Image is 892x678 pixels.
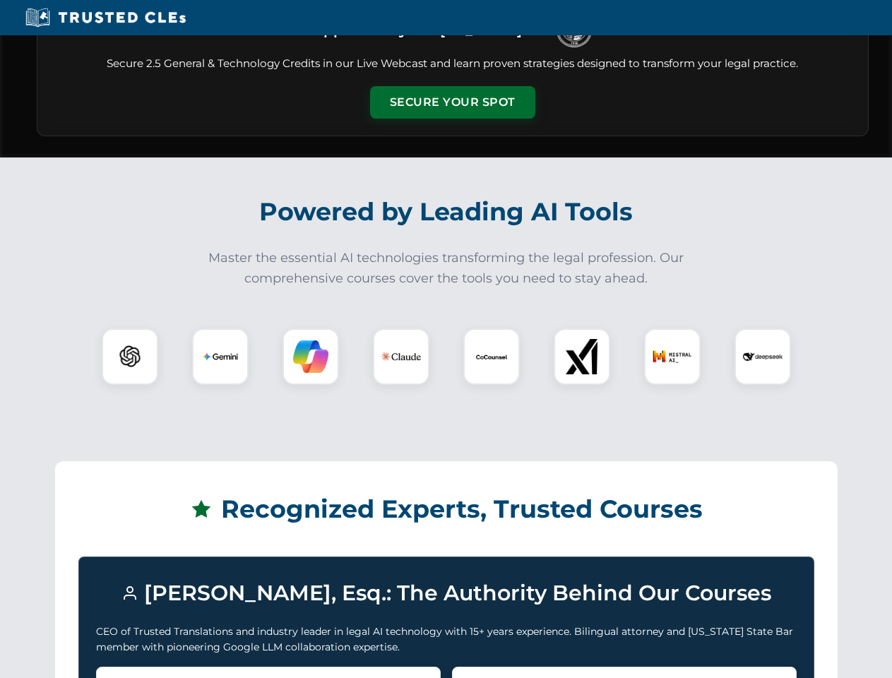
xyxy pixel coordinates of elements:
[743,337,783,376] img: DeepSeek Logo
[474,339,509,374] img: CoCounsel Logo
[370,86,535,119] button: Secure Your Spot
[199,248,694,289] p: Master the essential AI technologies transforming the legal profession. Our comprehensive courses...
[293,339,328,374] img: Copilot Logo
[96,624,797,655] p: CEO of Trusted Translations and industry leader in legal AI technology with 15+ years experience....
[109,336,150,377] img: ChatGPT Logo
[373,328,429,385] div: Claude
[21,7,190,28] img: Trusted CLEs
[78,484,814,534] h2: Recognized Experts, Trusted Courses
[735,328,791,385] div: DeepSeek
[653,337,692,376] img: Mistral AI Logo
[96,574,797,612] h3: [PERSON_NAME], Esq.: The Authority Behind Our Courses
[463,328,520,385] div: CoCounsel
[55,187,838,237] h2: Powered by Leading AI Tools
[644,328,701,385] div: Mistral AI
[192,328,249,385] div: Gemini
[564,339,600,374] img: xAI Logo
[554,328,610,385] div: xAI
[102,328,158,385] div: ChatGPT
[54,56,851,72] p: Secure 2.5 General & Technology Credits in our Live Webcast and learn proven strategies designed ...
[381,337,421,376] img: Claude Logo
[283,328,339,385] div: Copilot
[203,339,238,374] img: Gemini Logo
